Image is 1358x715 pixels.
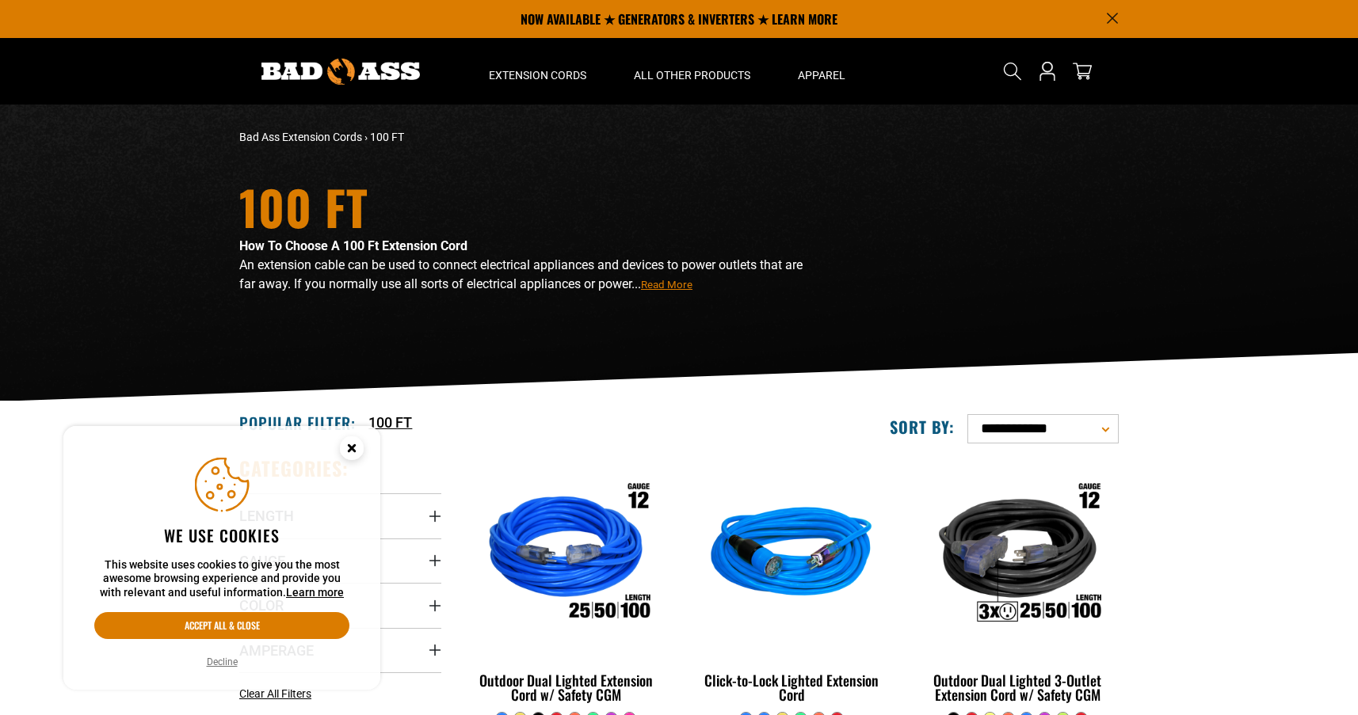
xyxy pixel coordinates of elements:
[239,129,818,146] nav: breadcrumbs
[239,183,818,230] h1: 100 FT
[917,456,1119,711] a: Outdoor Dual Lighted 3-Outlet Extension Cord w/ Safety CGM Outdoor Dual Lighted 3-Outlet Extensio...
[239,256,818,294] p: An extension cable can be used to connect electrical appliances and devices to power outlets that...
[370,131,404,143] span: 100 FT
[286,586,344,599] a: Learn more
[774,38,869,105] summary: Apparel
[364,131,368,143] span: ›
[917,673,1119,702] div: Outdoor Dual Lighted 3-Outlet Extension Cord w/ Safety CGM
[239,686,318,702] a: Clear All Filters
[610,38,774,105] summary: All Other Products
[798,68,845,82] span: Apparel
[465,456,667,711] a: Outdoor Dual Lighted Extension Cord w/ Safety CGM Outdoor Dual Lighted Extension Cord w/ Safety CGM
[917,464,1117,646] img: Outdoor Dual Lighted 3-Outlet Extension Cord w/ Safety CGM
[691,673,893,702] div: Click-to-Lock Lighted Extension Cord
[239,238,467,253] strong: How To Choose A 100 Ft Extension Cord
[890,416,955,437] label: Sort by:
[691,456,893,711] a: blue Click-to-Lock Lighted Extension Cord
[368,412,412,433] a: 100 FT
[261,59,420,85] img: Bad Ass Extension Cords
[1000,59,1025,84] summary: Search
[94,558,349,600] p: This website uses cookies to give you the most awesome browsing experience and provide you with r...
[239,131,362,143] a: Bad Ass Extension Cords
[94,525,349,546] h2: We use cookies
[239,413,356,433] h2: Popular Filter:
[63,426,380,690] aside: Cookie Consent
[489,68,586,82] span: Extension Cords
[465,38,610,105] summary: Extension Cords
[634,68,750,82] span: All Other Products
[692,464,891,646] img: blue
[202,654,242,670] button: Decline
[465,673,667,702] div: Outdoor Dual Lighted Extension Cord w/ Safety CGM
[94,612,349,639] button: Accept all & close
[467,464,666,646] img: Outdoor Dual Lighted Extension Cord w/ Safety CGM
[641,279,692,291] span: Read More
[239,687,311,700] span: Clear All Filters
